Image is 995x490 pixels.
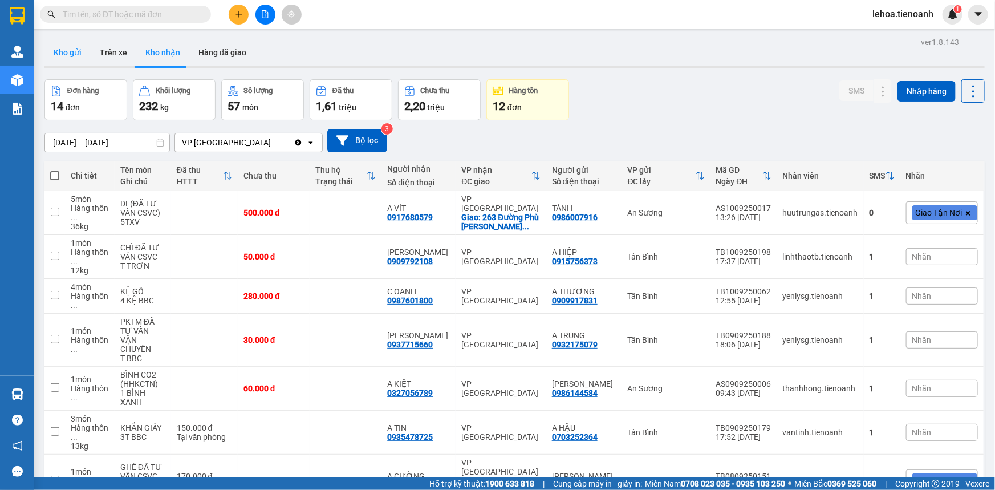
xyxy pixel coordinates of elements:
[182,137,271,148] div: VP [GEOGRAPHIC_DATA]
[177,165,223,175] div: Đã thu
[120,354,165,363] div: T BBC
[339,103,356,112] span: triệu
[486,79,569,120] button: Hàng tồn12đơn
[66,103,80,112] span: đơn
[387,423,450,432] div: A TIN
[189,39,255,66] button: Hàng đã giao
[387,472,450,481] div: A CƯỜNG
[71,393,78,402] span: ...
[628,208,705,217] div: An Sương
[287,10,295,18] span: aim
[912,428,932,437] span: Nhãn
[177,423,232,432] div: 150.000 đ
[783,384,858,393] div: thanhhong.tienoanh
[387,164,450,173] div: Người nhận
[716,213,771,222] div: 13:26 [DATE]
[243,252,304,261] div: 50.000 đ
[71,257,78,266] span: ...
[461,331,540,349] div: VP [GEOGRAPHIC_DATA]
[387,178,450,187] div: Số điện thoại
[71,213,78,222] span: ...
[71,432,78,442] span: ...
[870,291,895,301] div: 1
[912,384,932,393] span: Nhãn
[552,423,616,432] div: A HẬU
[716,340,771,349] div: 18:06 [DATE]
[120,217,165,226] div: 5TXV
[716,287,771,296] div: TB1009250062
[552,472,616,481] div: HẢI MINH
[282,5,302,25] button: aim
[71,414,109,423] div: 3 món
[716,331,771,340] div: TB0909250188
[716,388,771,398] div: 09:43 [DATE]
[552,296,598,305] div: 0909917831
[327,129,387,152] button: Bộ lọc
[381,123,393,135] sup: 3
[552,177,616,186] div: Số điện thoại
[120,432,165,442] div: 3T BBC
[628,291,705,301] div: Tân Bình
[71,266,109,275] div: 12 kg
[543,477,545,490] span: |
[948,9,958,19] img: icon-new-feature
[243,335,304,345] div: 30.000 đ
[315,165,367,175] div: Thu hộ
[387,340,433,349] div: 0937715660
[243,171,304,180] div: Chưa thu
[783,291,858,301] div: yenlysg.tienoanh
[870,252,895,261] div: 1
[552,287,616,296] div: A THƯƠNG
[461,379,540,398] div: VP [GEOGRAPHIC_DATA]
[932,480,940,488] span: copyright
[120,317,165,354] div: PKTM ĐÃ TƯ VẤN VẬN CHUYỂN
[51,99,63,113] span: 14
[622,161,710,191] th: Toggle SortBy
[507,103,522,112] span: đơn
[553,477,642,490] span: Cung cấp máy in - giấy in:
[864,161,900,191] th: Toggle SortBy
[839,80,874,101] button: SMS
[628,476,705,485] div: Tân Bình
[552,165,616,175] div: Người gửi
[956,5,960,13] span: 1
[91,39,136,66] button: Trên xe
[136,39,189,66] button: Kho nhận
[71,423,109,442] div: Hàng thông thường
[44,39,91,66] button: Kho gửi
[552,213,598,222] div: 0986007916
[522,222,529,231] span: ...
[783,428,858,437] div: vantinh.tienoanh
[973,9,984,19] span: caret-down
[221,79,304,120] button: Số lượng57món
[120,177,165,186] div: Ghi chú
[552,331,616,340] div: A TRUNG
[509,87,538,95] div: Hàng tồn
[398,79,481,120] button: Chưa thu2,20 triệu
[716,296,771,305] div: 12:55 [DATE]
[71,384,109,402] div: Hàng thông thường
[11,388,23,400] img: warehouse-icon
[294,138,303,147] svg: Clear value
[71,171,109,180] div: Chi tiết
[315,177,367,186] div: Trạng thái
[485,479,534,488] strong: 1900 633 818
[916,476,962,486] span: Giao Tận Nơi
[332,87,354,95] div: Đã thu
[788,481,791,486] span: ⚪️
[387,379,450,388] div: A KIỆT
[11,103,23,115] img: solution-icon
[645,477,785,490] span: Miền Nam
[906,171,978,180] div: Nhãn
[71,335,109,354] div: Hàng thông thường
[404,99,425,113] span: 2,20
[387,432,433,442] div: 0935478725
[870,335,895,345] div: 1
[11,74,23,86] img: warehouse-icon
[552,340,598,349] div: 0932175079
[120,296,165,305] div: 4 KỆ BBC
[912,291,932,301] span: Nhãn
[628,165,696,175] div: VP gửi
[71,291,109,310] div: Hàng thông thường
[160,103,169,112] span: kg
